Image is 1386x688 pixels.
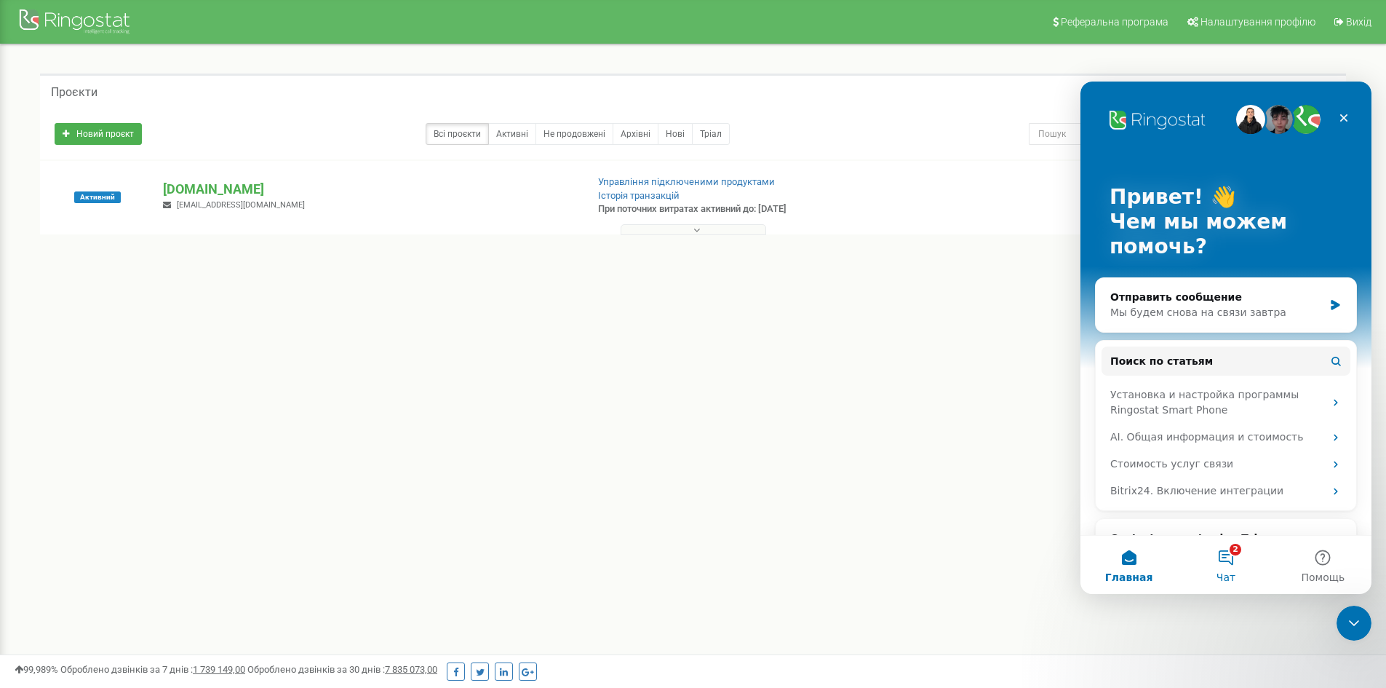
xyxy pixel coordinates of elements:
span: [EMAIL_ADDRESS][DOMAIN_NAME] [177,200,305,210]
a: Активні [488,123,536,145]
a: Всі проєкти [426,123,489,145]
span: Оброблено дзвінків за 7 днів : [60,664,245,675]
p: При поточних витратах активний до: [DATE] [598,202,901,216]
a: Управління підключеними продуктами [598,176,775,187]
span: Оброблено дзвінків за 30 днів : [247,664,437,675]
a: Нові [658,123,693,145]
input: Пошук [1029,123,1266,145]
span: Реферальна програма [1061,16,1168,28]
p: [DOMAIN_NAME] [163,180,574,199]
a: Не продовжені [535,123,613,145]
iframe: Intercom live chat [1337,606,1371,641]
h5: Проєкти [51,86,97,99]
span: Вихід [1346,16,1371,28]
span: 99,989% [15,664,58,675]
span: Активний [74,191,121,203]
span: Налаштування профілю [1200,16,1315,28]
u: 7 835 073,00 [385,664,437,675]
a: Архівні [613,123,658,145]
iframe: Intercom live chat [1080,82,1371,594]
a: Тріал [692,123,730,145]
a: Новий проєкт [55,123,142,145]
u: 1 739 149,00 [193,664,245,675]
a: Історія транзакцій [598,190,680,201]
